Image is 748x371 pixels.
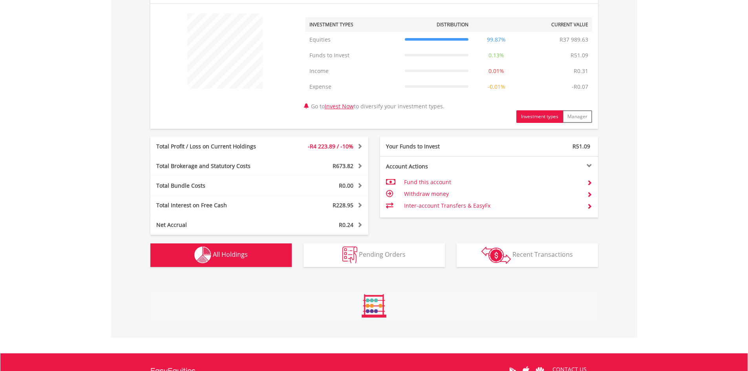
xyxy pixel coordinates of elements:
[305,32,401,48] td: Equities
[150,221,278,229] div: Net Accrual
[342,247,357,263] img: pending_instructions-wht.png
[333,201,353,209] span: R228.95
[556,32,592,48] td: R37 989.63
[213,250,248,259] span: All Holdings
[380,143,489,150] div: Your Funds to Invest
[563,110,592,123] button: Manager
[359,250,406,259] span: Pending Orders
[305,63,401,79] td: Income
[520,17,592,32] th: Current Value
[457,243,598,267] button: Recent Transactions
[437,21,468,28] div: Distribution
[150,201,278,209] div: Total Interest on Free Cash
[572,143,590,150] span: R51.09
[304,243,445,267] button: Pending Orders
[333,162,353,170] span: R673.82
[325,102,354,110] a: Invest Now
[150,162,278,170] div: Total Brokerage and Statutory Costs
[472,32,520,48] td: 99.87%
[150,182,278,190] div: Total Bundle Costs
[380,163,489,170] div: Account Actions
[404,200,580,212] td: Inter-account Transfers & EasyFx
[339,221,353,228] span: R0.24
[472,63,520,79] td: 0.01%
[300,9,598,123] div: Go to to diversify your investment types.
[404,188,580,200] td: Withdraw money
[305,17,401,32] th: Investment Types
[568,79,592,95] td: -R0.07
[150,243,292,267] button: All Holdings
[567,48,592,63] td: R51.09
[150,143,278,150] div: Total Profit / Loss on Current Holdings
[339,182,353,189] span: R0.00
[305,48,401,63] td: Funds to Invest
[512,250,573,259] span: Recent Transactions
[481,247,511,264] img: transactions-zar-wht.png
[308,143,353,150] span: -R4 223.89 / -10%
[516,110,563,123] button: Investment types
[194,247,211,263] img: holdings-wht.png
[305,79,401,95] td: Expense
[570,63,592,79] td: R0.31
[472,79,520,95] td: -0.01%
[404,176,580,188] td: Fund this account
[472,48,520,63] td: 0.13%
